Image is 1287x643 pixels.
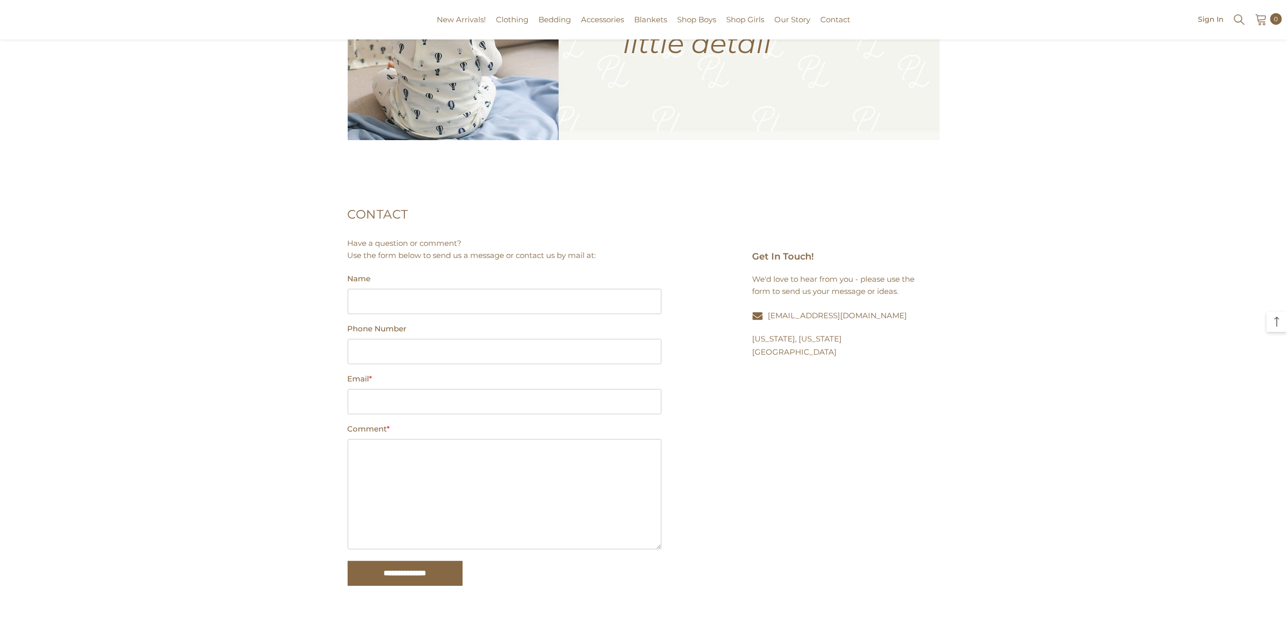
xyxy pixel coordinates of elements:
[629,14,672,39] a: Blankets
[496,15,528,24] span: Clothing
[753,250,925,273] h2: Get In Touch!
[1274,14,1278,25] span: 0
[491,14,533,39] a: Clothing
[753,332,925,359] p: [US_STATE], [US_STATE] [GEOGRAPHIC_DATA]
[348,423,661,435] label: Comment
[348,273,661,285] label: Name
[533,14,576,39] a: Bedding
[437,15,486,24] span: New Arrivals!
[634,15,667,24] span: Blankets
[581,15,624,24] span: Accessories
[432,14,491,39] a: New Arrivals!
[5,16,37,24] a: Pimalu
[721,14,769,39] a: Shop Girls
[348,373,661,385] label: Email
[815,14,855,39] a: Contact
[820,15,850,24] span: Contact
[576,14,629,39] a: Accessories
[348,191,940,237] h1: Contact
[769,14,815,39] a: Our Story
[348,323,661,335] label: Phone number
[753,273,925,297] div: We'd love to hear from you - please use the form to send us your message or ideas.
[1198,15,1224,23] a: Sign In
[538,15,571,24] span: Bedding
[348,238,596,260] span: Have a question or comment? Use the form below to send us a message or contact us by mail at:
[726,15,764,24] span: Shop Girls
[1233,12,1246,26] summary: Search
[672,14,721,39] a: Shop Boys
[1198,16,1224,23] span: Sign In
[768,311,907,320] a: [EMAIL_ADDRESS][DOMAIN_NAME]
[677,15,716,24] span: Shop Boys
[774,15,810,24] span: Our Story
